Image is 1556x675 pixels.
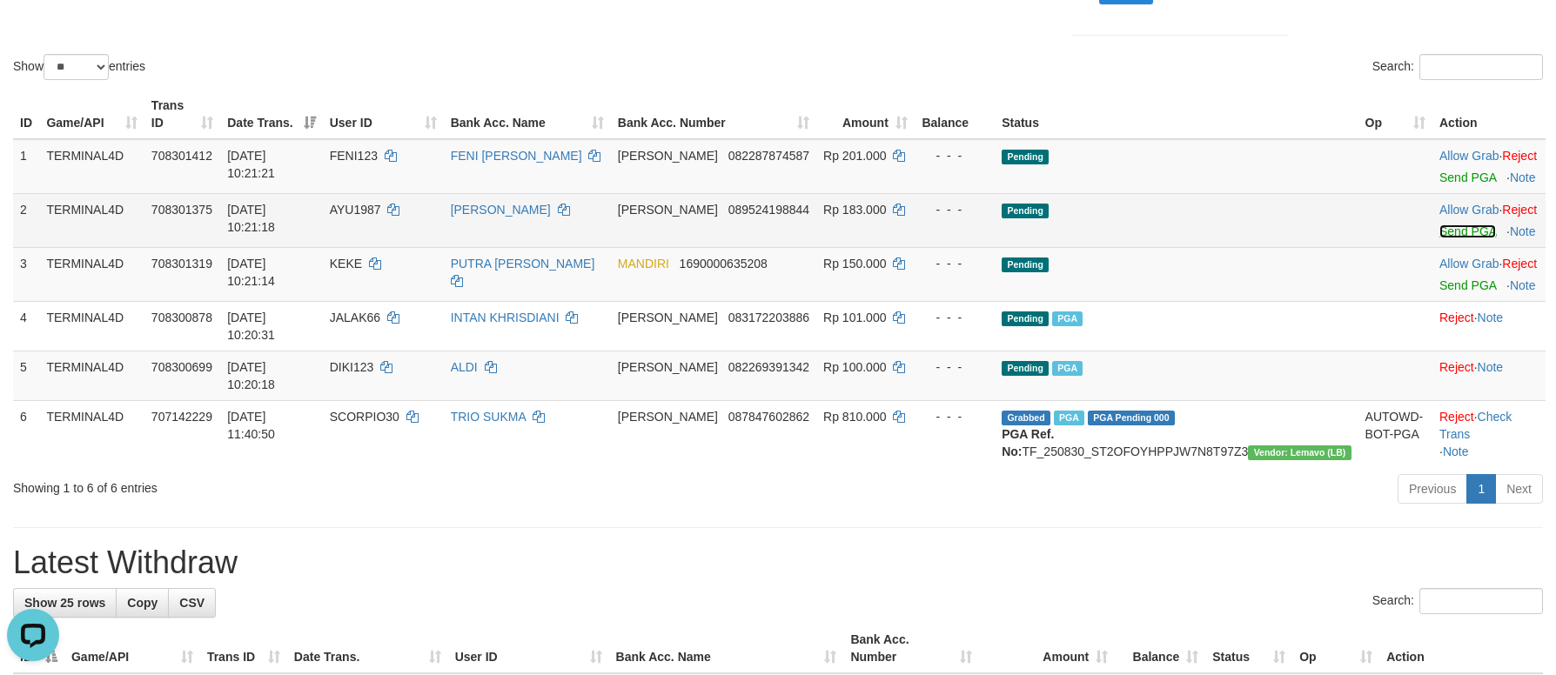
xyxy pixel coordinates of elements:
[13,400,39,467] td: 6
[1439,360,1474,374] a: Reject
[227,311,275,342] span: [DATE] 10:20:31
[227,149,275,180] span: [DATE] 10:21:21
[39,351,144,400] td: TERMINAL4D
[1398,474,1467,504] a: Previous
[1002,204,1049,218] span: Pending
[1439,257,1502,271] span: ·
[151,149,212,163] span: 708301412
[823,257,886,271] span: Rp 150.000
[1002,427,1054,458] b: PGA Ref. No:
[1510,224,1536,238] a: Note
[1372,588,1543,614] label: Search:
[1432,351,1546,400] td: ·
[1054,411,1084,425] span: Marked by boxmaster
[13,247,39,301] td: 3
[1052,361,1083,376] span: PGA
[922,147,988,164] div: - - -
[823,311,886,324] span: Rp 101.000
[151,410,212,424] span: 707142229
[330,203,381,217] span: AYU1987
[451,149,582,163] a: FENI [PERSON_NAME]
[1419,54,1543,80] input: Search:
[1478,360,1504,374] a: Note
[1248,445,1351,460] span: Vendor URL: https://dashboard.q2checkout.com/secure
[611,90,816,139] th: Bank Acc. Number: activate to sort column ascending
[330,360,374,374] span: DIKI123
[451,203,551,217] a: [PERSON_NAME]
[1088,411,1175,425] span: PGA Pending
[922,201,988,218] div: - - -
[451,311,560,324] a: INTAN KHRISDIANI
[1372,54,1543,80] label: Search:
[823,203,886,217] span: Rp 183.000
[323,90,444,139] th: User ID: activate to sort column ascending
[1439,257,1499,271] a: Allow Grab
[330,149,378,163] span: FENI123
[1358,400,1432,467] td: AUTOWD-BOT-PGA
[227,360,275,391] span: [DATE] 10:20:18
[39,301,144,351] td: TERMINAL4D
[1358,90,1432,139] th: Op: activate to sort column ascending
[13,588,117,618] a: Show 25 rows
[330,257,362,271] span: KEKE
[618,149,718,163] span: [PERSON_NAME]
[680,257,768,271] span: Copy 1690000635208 to clipboard
[1439,311,1474,324] a: Reject
[618,311,718,324] span: [PERSON_NAME]
[1432,139,1546,194] td: ·
[39,90,144,139] th: Game/API: activate to sort column ascending
[823,410,886,424] span: Rp 810.000
[13,301,39,351] td: 4
[1439,203,1502,217] span: ·
[13,90,39,139] th: ID
[995,400,1358,467] td: TF_250830_ST2OFOYHPPJW7N8T97Z3
[151,257,212,271] span: 708301319
[1115,624,1205,673] th: Balance: activate to sort column ascending
[1292,624,1379,673] th: Op: activate to sort column ascending
[1439,170,1496,184] a: Send PGA
[618,410,718,424] span: [PERSON_NAME]
[179,596,205,610] span: CSV
[1379,624,1543,673] th: Action
[448,624,609,673] th: User ID: activate to sort column ascending
[7,7,59,59] button: Open LiveChat chat widget
[116,588,169,618] a: Copy
[1002,311,1049,326] span: Pending
[1502,203,1537,217] a: Reject
[451,410,526,424] a: TRIO SUKMA
[1510,278,1536,292] a: Note
[1002,257,1049,272] span: Pending
[1439,410,1512,441] a: Check Trans
[728,203,809,217] span: Copy 089524198844 to clipboard
[1510,170,1536,184] a: Note
[287,624,448,673] th: Date Trans.: activate to sort column ascending
[728,360,809,374] span: Copy 082269391342 to clipboard
[922,408,988,425] div: - - -
[728,311,809,324] span: Copy 083172203886 to clipboard
[127,596,158,610] span: Copy
[227,203,275,234] span: [DATE] 10:21:18
[227,257,275,288] span: [DATE] 10:21:14
[220,90,322,139] th: Date Trans.: activate to sort column ascending
[227,410,275,441] span: [DATE] 11:40:50
[1432,90,1546,139] th: Action
[13,545,1543,580] h1: Latest Withdraw
[1205,624,1292,673] th: Status: activate to sort column ascending
[823,360,886,374] span: Rp 100.000
[24,596,105,610] span: Show 25 rows
[1466,474,1496,504] a: 1
[1002,361,1049,376] span: Pending
[151,360,212,374] span: 708300699
[13,54,145,80] label: Show entries
[168,588,216,618] a: CSV
[39,400,144,467] td: TERMINAL4D
[728,410,809,424] span: Copy 087847602862 to clipboard
[451,360,478,374] a: ALDI
[979,624,1115,673] th: Amount: activate to sort column ascending
[1439,278,1496,292] a: Send PGA
[13,351,39,400] td: 5
[1432,400,1546,467] td: · ·
[1502,257,1537,271] a: Reject
[151,311,212,324] span: 708300878
[451,257,595,271] a: PUTRA [PERSON_NAME]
